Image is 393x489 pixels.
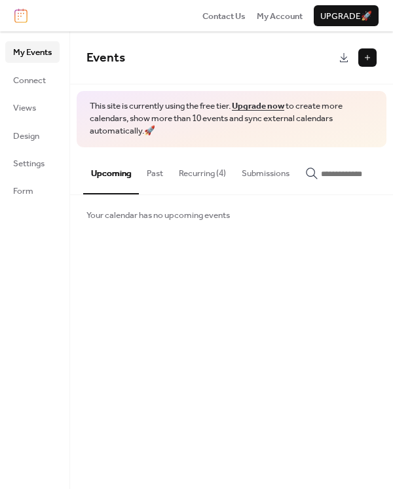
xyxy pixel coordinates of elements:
a: Contact Us [202,9,246,22]
a: Connect [5,69,60,90]
span: Views [13,101,36,115]
span: Form [13,185,33,198]
a: My Events [5,41,60,62]
span: Connect [13,74,46,87]
button: Upcoming [83,147,139,194]
img: logo [14,9,28,23]
a: Views [5,97,60,118]
button: Submissions [234,147,297,193]
a: Upgrade now [232,98,284,115]
span: Design [13,130,39,143]
a: Settings [5,153,60,173]
a: Design [5,125,60,146]
span: Your calendar has no upcoming events [86,209,230,222]
span: My Account [257,10,303,23]
span: Settings [13,157,45,170]
span: Events [86,46,125,70]
a: Form [5,180,60,201]
button: Upgrade🚀 [314,5,379,26]
button: Recurring (4) [171,147,234,193]
span: Upgrade 🚀 [320,10,372,23]
span: This site is currently using the free tier. to create more calendars, show more than 10 events an... [90,100,373,137]
span: Contact Us [202,10,246,23]
a: My Account [257,9,303,22]
span: My Events [13,46,52,59]
button: Past [139,147,171,193]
